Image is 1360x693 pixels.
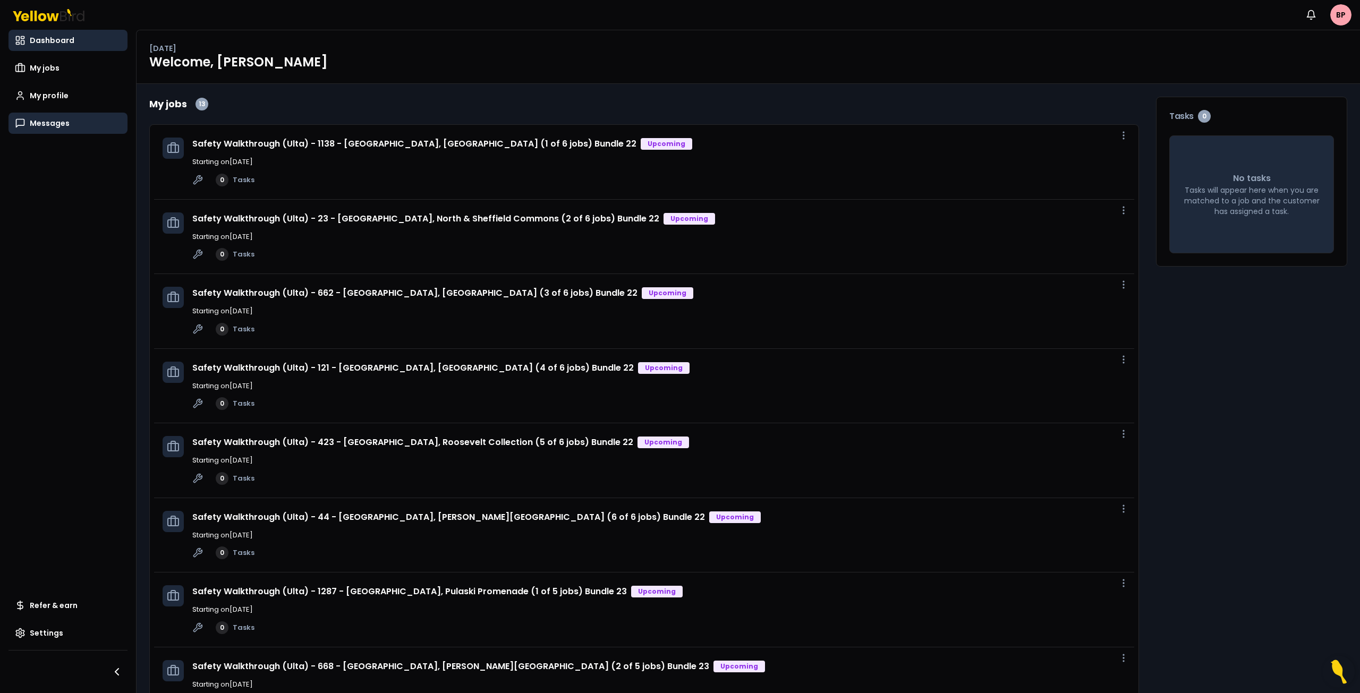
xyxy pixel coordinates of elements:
[192,232,1126,242] p: Starting on [DATE]
[30,90,69,101] span: My profile
[216,248,228,261] div: 0
[192,157,1126,167] p: Starting on [DATE]
[192,381,1126,391] p: Starting on [DATE]
[192,604,1126,615] p: Starting on [DATE]
[216,323,228,336] div: 0
[192,585,627,597] a: Safety Walkthrough (Ulta) - 1287 - [GEOGRAPHIC_DATA], Pulaski Promenade (1 of 5 jobs) Bundle 23
[30,35,74,46] span: Dashboard
[149,43,176,54] p: [DATE]
[713,661,765,672] div: Upcoming
[216,472,254,485] a: 0Tasks
[641,138,692,150] div: Upcoming
[30,118,70,129] span: Messages
[216,621,228,634] div: 0
[216,174,254,186] a: 0Tasks
[631,586,683,597] div: Upcoming
[1198,110,1211,123] div: 0
[149,54,1347,71] h1: Welcome, [PERSON_NAME]
[216,472,228,485] div: 0
[216,174,228,186] div: 0
[1330,4,1351,25] span: BP
[8,30,127,51] a: Dashboard
[709,511,761,523] div: Upcoming
[30,600,78,611] span: Refer & earn
[192,679,1126,690] p: Starting on [DATE]
[1183,185,1321,217] p: Tasks will appear here when you are matched to a job and the customer has assigned a task.
[30,63,59,73] span: My jobs
[192,511,705,523] a: Safety Walkthrough (Ulta) - 44 - [GEOGRAPHIC_DATA], [PERSON_NAME][GEOGRAPHIC_DATA] (6 of 6 jobs) ...
[30,628,63,638] span: Settings
[8,113,127,134] a: Messages
[8,595,127,616] a: Refer & earn
[216,546,228,559] div: 0
[1323,656,1355,688] button: Open Resource Center
[195,98,208,110] div: 13
[149,97,187,112] h2: My jobs
[1169,110,1334,123] h3: Tasks
[216,397,254,410] a: 0Tasks
[192,138,636,150] a: Safety Walkthrough (Ulta) - 1138 - [GEOGRAPHIC_DATA], [GEOGRAPHIC_DATA] (1 of 6 jobs) Bundle 22
[1233,172,1271,185] p: No tasks
[642,287,693,299] div: Upcoming
[216,621,254,634] a: 0Tasks
[192,212,659,225] a: Safety Walkthrough (Ulta) - 23 - [GEOGRAPHIC_DATA], North & Sheffield Commons (2 of 6 jobs) Bundl...
[192,455,1126,466] p: Starting on [DATE]
[216,397,228,410] div: 0
[192,287,637,299] a: Safety Walkthrough (Ulta) - 662 - [GEOGRAPHIC_DATA], [GEOGRAPHIC_DATA] (3 of 6 jobs) Bundle 22
[192,436,633,448] a: Safety Walkthrough (Ulta) - 423 - [GEOGRAPHIC_DATA], Roosevelt Collection (5 of 6 jobs) Bundle 22
[192,660,709,672] a: Safety Walkthrough (Ulta) - 668 - [GEOGRAPHIC_DATA], [PERSON_NAME][GEOGRAPHIC_DATA] (2 of 5 jobs)...
[664,213,715,225] div: Upcoming
[8,85,127,106] a: My profile
[637,437,689,448] div: Upcoming
[216,248,254,261] a: 0Tasks
[192,530,1126,541] p: Starting on [DATE]
[638,362,690,374] div: Upcoming
[216,323,254,336] a: 0Tasks
[192,306,1126,316] p: Starting on [DATE]
[8,57,127,79] a: My jobs
[216,546,254,559] a: 0Tasks
[8,622,127,644] a: Settings
[192,362,634,374] a: Safety Walkthrough (Ulta) - 121 - [GEOGRAPHIC_DATA], [GEOGRAPHIC_DATA] (4 of 6 jobs) Bundle 22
